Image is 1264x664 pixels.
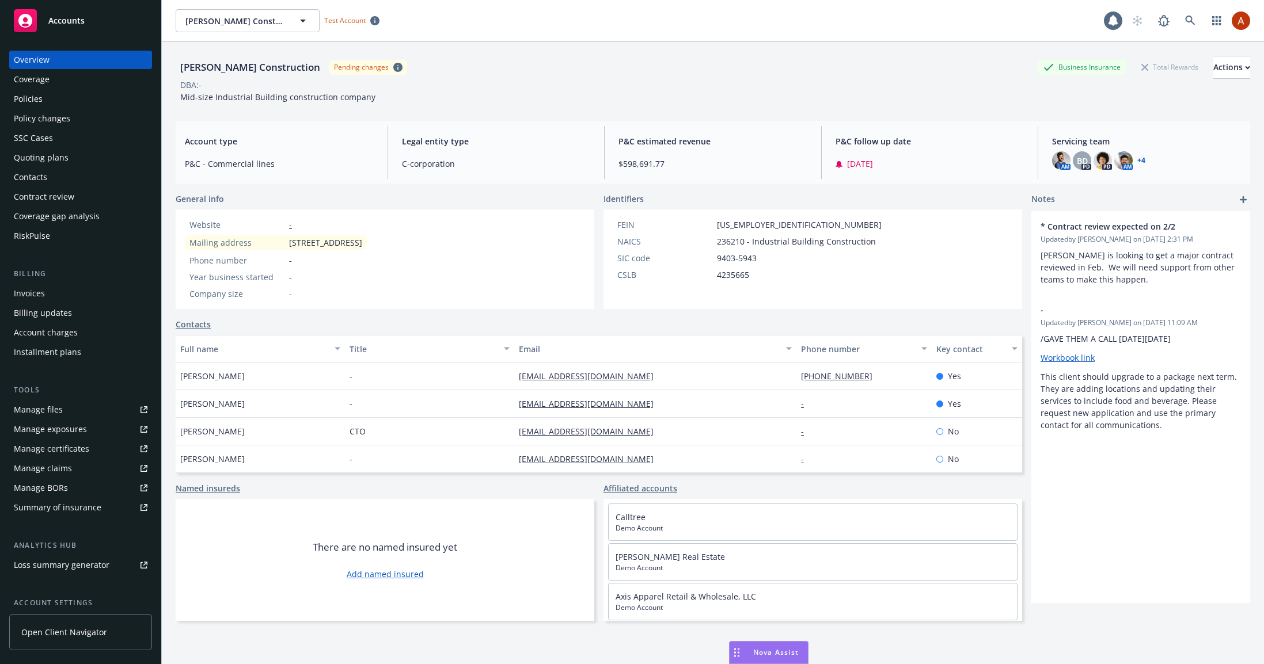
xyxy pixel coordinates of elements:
[9,207,152,226] a: Coverage gap analysis
[801,453,813,464] a: -
[1136,60,1204,74] div: Total Rewards
[948,370,961,382] span: Yes
[1041,220,1211,232] span: * Contract review expected on 2/2
[9,498,152,517] a: Summary of insurance
[519,453,663,464] a: [EMAIL_ADDRESS][DOMAIN_NAME]
[180,398,245,410] span: [PERSON_NAME]
[289,254,292,266] span: -
[1041,352,1095,363] a: Workbook link
[936,343,1005,355] div: Key contact
[14,420,87,438] div: Manage exposures
[801,398,813,409] a: -
[9,70,152,89] a: Coverage
[729,641,808,664] button: Nova Assist
[9,459,152,478] a: Manage claims
[48,16,85,25] span: Accounts
[185,158,374,170] span: P&C - Commercial lines
[801,371,882,381] a: [PHONE_NUMBER]
[350,453,352,465] span: -
[9,90,152,108] a: Policies
[1041,234,1241,245] span: Updated by [PERSON_NAME] on [DATE] 2:31 PM
[14,188,74,206] div: Contract review
[14,207,100,226] div: Coverage gap analysis
[618,135,807,147] span: P&C estimated revenue
[14,498,101,517] div: Summary of insurance
[1114,151,1133,170] img: photo
[519,426,663,437] a: [EMAIL_ADDRESS][DOMAIN_NAME]
[289,219,292,230] a: -
[189,236,284,249] div: Mailing address
[1179,9,1202,32] a: Search
[9,556,152,574] a: Loss summary generator
[519,371,663,381] a: [EMAIL_ADDRESS][DOMAIN_NAME]
[14,556,109,574] div: Loss summary generator
[289,288,292,300] span: -
[329,60,407,74] span: Pending changes
[14,227,50,245] div: RiskPulse
[9,188,152,206] a: Contract review
[176,335,345,362] button: Full name
[9,323,152,342] a: Account charges
[9,400,152,419] a: Manage files
[9,343,152,361] a: Installment plans
[402,135,591,147] span: Legal entity type
[9,284,152,303] a: Invoices
[1205,9,1228,32] a: Switch app
[9,5,152,37] a: Accounts
[347,568,424,580] a: Add named insured
[14,343,81,361] div: Installment plans
[1236,193,1250,207] a: add
[617,219,712,231] div: FEIN
[948,425,959,437] span: No
[14,323,78,342] div: Account charges
[21,626,107,638] span: Open Client Navigator
[180,91,375,102] span: Mid-size Industrial Building construction company
[9,268,152,280] div: Billing
[324,16,366,25] span: Test Account
[185,135,374,147] span: Account type
[1031,193,1055,207] span: Notes
[9,479,152,497] a: Manage BORs
[1213,56,1250,78] div: Actions
[616,602,1010,613] span: Demo Account
[603,193,644,205] span: Identifiers
[519,398,663,409] a: [EMAIL_ADDRESS][DOMAIN_NAME]
[519,343,779,355] div: Email
[180,370,245,382] span: [PERSON_NAME]
[189,254,284,266] div: Phone number
[345,335,514,362] button: Title
[1052,135,1241,147] span: Servicing team
[616,563,1010,573] span: Demo Account
[948,398,961,410] span: Yes
[176,193,224,205] span: General info
[176,318,211,330] a: Contacts
[350,425,366,437] span: CTO
[617,235,712,247] div: NAICS
[948,453,959,465] span: No
[9,148,152,167] a: Quoting plans
[1126,9,1149,32] a: Start snowing
[14,109,70,128] div: Policy changes
[189,271,284,283] div: Year business started
[9,597,152,609] div: Account settings
[189,288,284,300] div: Company size
[9,168,152,186] a: Contacts
[350,370,352,382] span: -
[180,343,328,355] div: Full name
[9,129,152,147] a: SSC Cases
[313,540,457,554] span: There are no named insured yet
[402,158,591,170] span: C-corporation
[9,384,152,396] div: Tools
[753,647,799,657] span: Nova Assist
[14,129,53,147] div: SSC Cases
[180,453,245,465] span: [PERSON_NAME]
[14,148,69,167] div: Quoting plans
[1213,56,1250,79] button: Actions
[618,158,807,170] span: $598,691.77
[717,219,882,231] span: [US_EMPLOYER_IDENTIFICATION_NUMBER]
[334,62,389,72] div: Pending changes
[847,158,873,170] span: [DATE]
[603,482,677,494] a: Affiliated accounts
[1031,295,1250,440] div: -Updatedby [PERSON_NAME] on [DATE] 11:09 AM/GAVE THEM A CALL [DATE][DATE]Workbook linkThis client...
[9,420,152,438] span: Manage exposures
